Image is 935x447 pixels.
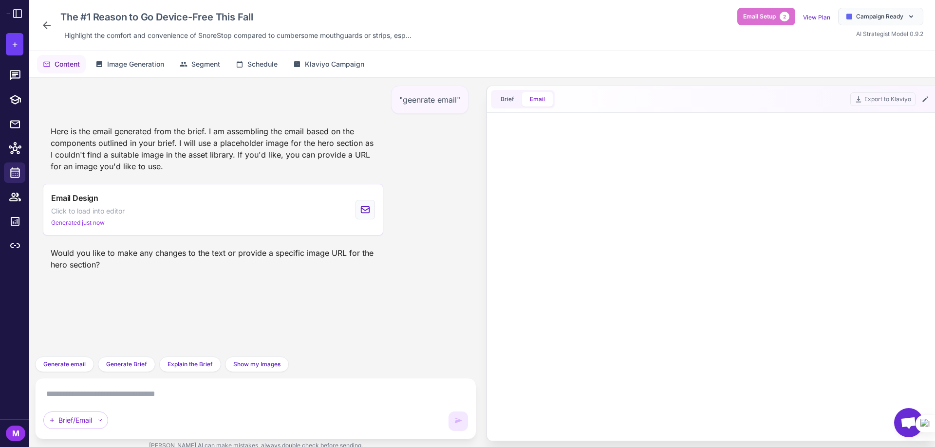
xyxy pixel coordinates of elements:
[174,55,226,73] button: Segment
[894,408,923,437] div: Open chat
[56,8,415,26] div: Click to edit campaign name
[43,243,383,274] div: Would you like to make any changes to the text or provide a specific image URL for the hero section?
[55,59,80,70] span: Content
[37,55,86,73] button: Content
[391,86,468,114] div: "geenrate email"
[51,218,105,227] span: Generated just now
[743,12,776,21] span: Email Setup
[98,357,155,372] button: Generate Brief
[856,12,903,21] span: Campaign Ready
[856,30,923,37] span: AI Strategist Model 0.9.2
[850,92,916,106] button: Export to Klaviyo
[522,92,553,107] button: Email
[106,360,147,369] span: Generate Brief
[159,357,221,372] button: Explain the Brief
[919,93,931,105] button: Edit Email
[12,37,18,52] span: +
[780,12,789,21] span: 2
[90,55,170,73] button: Image Generation
[64,30,411,41] span: Highlight the comfort and convenience of SnoreStop compared to cumbersome mouthguards or strips, ...
[737,8,795,25] button: Email Setup2
[6,13,10,14] img: Raleon Logo
[43,122,383,176] div: Here is the email generated from the brief. I am assembling the email based on the components out...
[51,192,98,204] span: Email Design
[6,426,25,441] div: M
[287,55,370,73] button: Klaviyo Campaign
[493,92,522,107] button: Brief
[107,59,164,70] span: Image Generation
[803,14,830,21] a: View Plan
[233,360,280,369] span: Show my Images
[191,59,220,70] span: Segment
[43,411,108,429] div: Brief/Email
[305,59,364,70] span: Klaviyo Campaign
[60,28,415,43] div: Click to edit description
[225,357,289,372] button: Show my Images
[247,59,278,70] span: Schedule
[168,360,213,369] span: Explain the Brief
[6,33,23,55] button: +
[35,357,94,372] button: Generate email
[230,55,283,73] button: Schedule
[51,206,125,216] span: Click to load into editor
[43,360,86,369] span: Generate email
